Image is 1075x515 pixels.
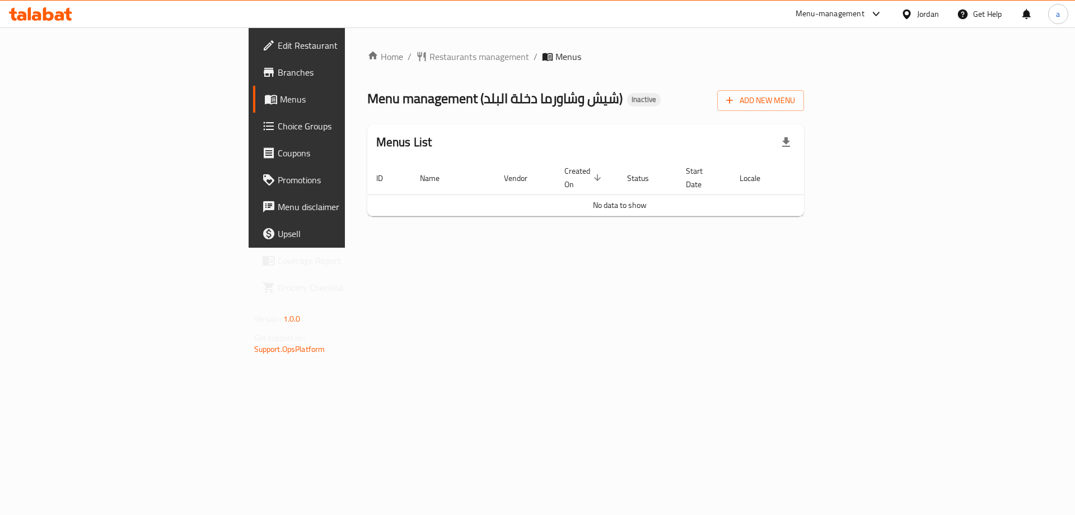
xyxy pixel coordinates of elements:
[367,86,623,111] span: Menu management ( شيش وشاورما دخلة البلد )
[253,166,428,193] a: Promotions
[627,95,661,104] span: Inactive
[278,39,419,52] span: Edit Restaurant
[253,274,428,301] a: Grocery Checklist
[278,66,419,79] span: Branches
[555,50,581,63] span: Menus
[376,171,398,185] span: ID
[1056,8,1060,20] span: a
[254,342,325,356] a: Support.OpsPlatform
[278,254,419,267] span: Coverage Report
[504,171,542,185] span: Vendor
[726,94,795,108] span: Add New Menu
[283,312,301,326] span: 1.0.0
[253,140,428,166] a: Coupons
[253,220,428,247] a: Upsell
[429,50,529,63] span: Restaurants management
[420,171,454,185] span: Name
[278,146,419,160] span: Coupons
[717,90,804,111] button: Add New Menu
[253,32,428,59] a: Edit Restaurant
[627,93,661,106] div: Inactive
[253,59,428,86] a: Branches
[254,331,306,345] span: Get support on:
[917,8,939,20] div: Jordan
[278,281,419,294] span: Grocery Checklist
[254,312,282,326] span: Version:
[253,113,428,140] a: Choice Groups
[253,86,428,113] a: Menus
[367,161,872,216] table: enhanced table
[278,227,419,240] span: Upsell
[593,198,647,212] span: No data to show
[564,164,605,191] span: Created On
[278,200,419,214] span: Menu disclaimer
[773,129,800,156] div: Export file
[376,134,432,151] h2: Menus List
[788,161,872,195] th: Actions
[278,119,419,133] span: Choice Groups
[796,7,864,21] div: Menu-management
[253,193,428,220] a: Menu disclaimer
[686,164,717,191] span: Start Date
[278,173,419,187] span: Promotions
[416,50,529,63] a: Restaurants management
[280,92,419,106] span: Menus
[627,171,663,185] span: Status
[740,171,775,185] span: Locale
[534,50,537,63] li: /
[253,247,428,274] a: Coverage Report
[367,50,805,63] nav: breadcrumb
